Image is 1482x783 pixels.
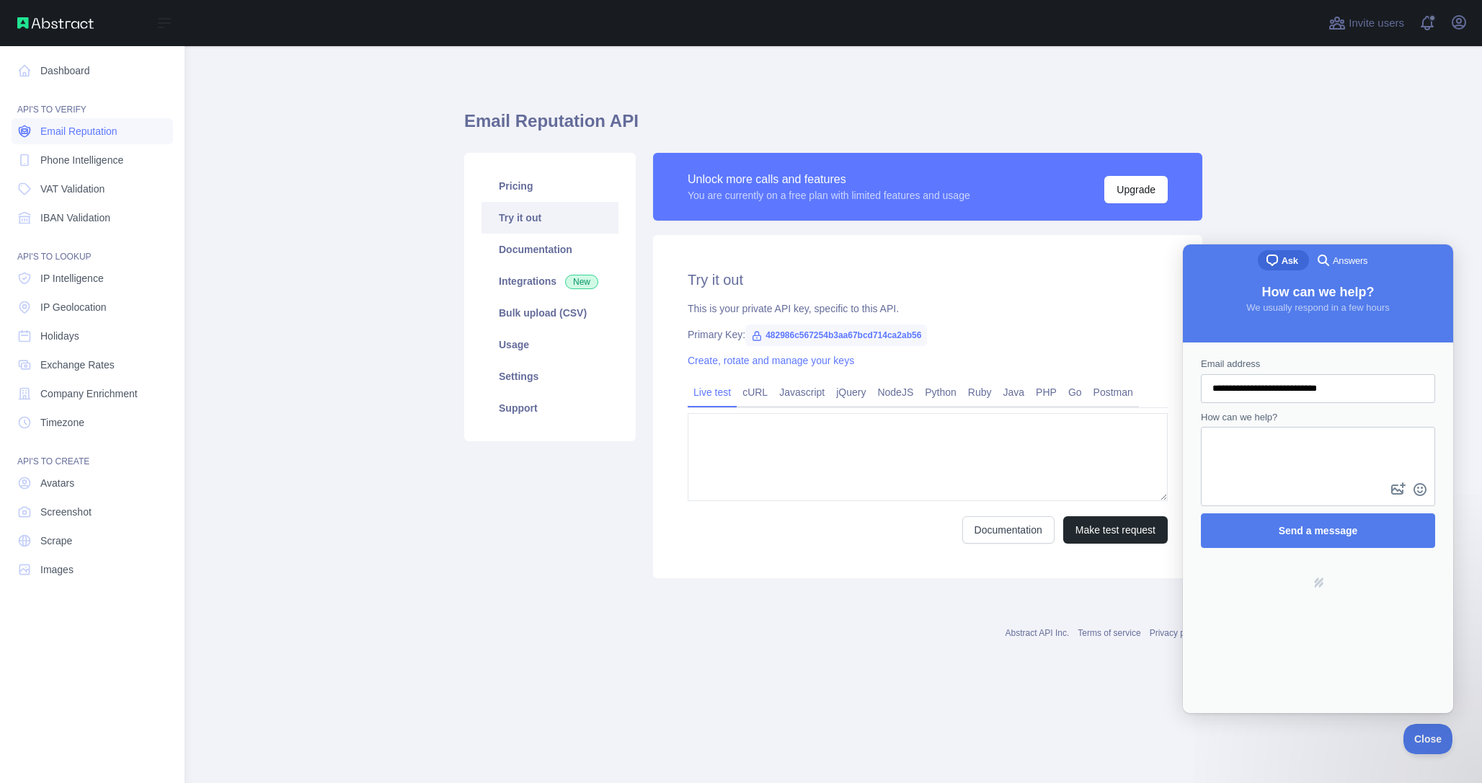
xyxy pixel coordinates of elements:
[12,352,173,378] a: Exchange Rates
[40,358,115,372] span: Exchange Rates
[1326,12,1407,35] button: Invite users
[12,265,173,291] a: IP Intelligence
[12,118,173,144] a: Email Reputation
[688,188,970,203] div: You are currently on a free plan with limited features and usage
[773,381,830,404] a: Javascript
[40,534,72,548] span: Scrape
[482,234,618,265] a: Documentation
[688,381,737,404] a: Live test
[40,211,110,225] span: IBAN Validation
[12,381,173,407] a: Company Enrichment
[12,58,173,84] a: Dashboard
[482,297,618,329] a: Bulk upload (CSV)
[40,182,105,196] span: VAT Validation
[871,381,919,404] a: NodeJS
[688,270,1168,290] h2: Try it out
[12,528,173,554] a: Scrape
[40,386,138,401] span: Company Enrichment
[830,381,871,404] a: jQuery
[482,170,618,202] a: Pricing
[12,410,173,435] a: Timezone
[12,205,173,231] a: IBAN Validation
[464,110,1202,144] h1: Email Reputation API
[40,300,107,314] span: IP Geolocation
[40,153,123,167] span: Phone Intelligence
[1403,724,1453,754] iframe: Help Scout Beacon - Close
[12,438,173,467] div: API'S TO CREATE
[1104,176,1168,203] button: Upgrade
[40,415,84,430] span: Timezone
[1078,628,1140,638] a: Terms of service
[745,324,927,346] span: 482986c567254b3aa67bcd714ca2ab56
[688,301,1168,316] div: This is your private API key, specific to this API.
[1030,381,1062,404] a: PHP
[688,355,854,366] a: Create, rotate and manage your keys
[919,381,962,404] a: Python
[482,329,618,360] a: Usage
[998,381,1031,404] a: Java
[1349,15,1404,32] span: Invite users
[17,17,94,29] img: Abstract API
[1063,516,1168,544] button: Make test request
[1183,244,1453,713] iframe: Help Scout Beacon - Live Chat, Contact Form, and Knowledge Base
[1006,628,1070,638] a: Abstract API Inc.
[482,202,618,234] a: Try it out
[40,271,104,286] span: IP Intelligence
[40,476,74,490] span: Avatars
[40,124,117,138] span: Email Reputation
[565,275,598,289] span: New
[482,265,618,297] a: Integrations New
[688,171,970,188] div: Unlock more calls and features
[12,87,173,115] div: API'S TO VERIFY
[40,329,79,343] span: Holidays
[12,499,173,525] a: Screenshot
[1062,381,1088,404] a: Go
[482,360,618,392] a: Settings
[482,392,618,424] a: Support
[688,327,1168,342] div: Primary Key:
[12,470,173,496] a: Avatars
[962,516,1055,544] a: Documentation
[737,381,773,404] a: cURL
[1088,381,1139,404] a: Postman
[12,176,173,202] a: VAT Validation
[12,147,173,173] a: Phone Intelligence
[12,323,173,349] a: Holidays
[12,294,173,320] a: IP Geolocation
[12,557,173,583] a: Images
[1150,628,1202,638] a: Privacy policy
[12,234,173,262] div: API'S TO LOOKUP
[40,505,92,519] span: Screenshot
[962,381,998,404] a: Ruby
[40,562,74,577] span: Images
